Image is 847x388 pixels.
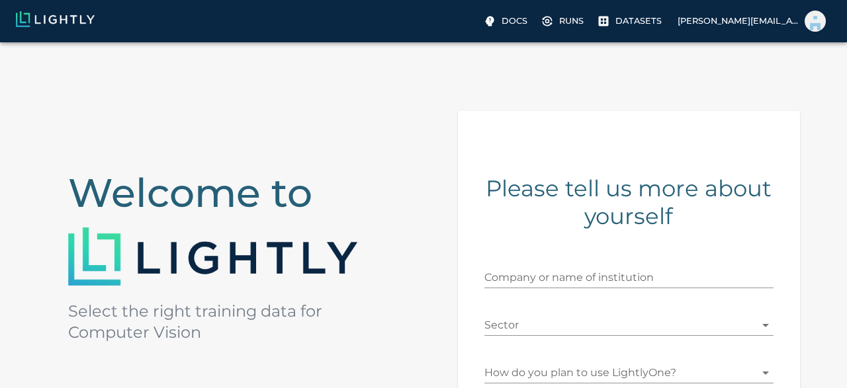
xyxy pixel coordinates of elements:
label: [PERSON_NAME][EMAIL_ADDRESS][DOMAIN_NAME]David [672,7,831,36]
p: Datasets [615,15,662,27]
label: Docs [480,11,533,32]
p: [PERSON_NAME][EMAIL_ADDRESS][DOMAIN_NAME] [678,15,799,27]
h2: Welcome to [68,169,389,217]
img: Lightly [68,227,357,286]
h4: Please tell us more about yourself [484,175,774,230]
a: Please complete one of our getting started guides to active the full UI [594,11,667,32]
p: Runs [559,15,584,27]
a: Please complete one of our getting started guides to active the full UI [538,11,589,32]
h5: Select the right training data for Computer Vision [68,301,389,343]
p: Docs [502,15,527,27]
img: Lightly [16,11,95,27]
img: David [805,11,826,32]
